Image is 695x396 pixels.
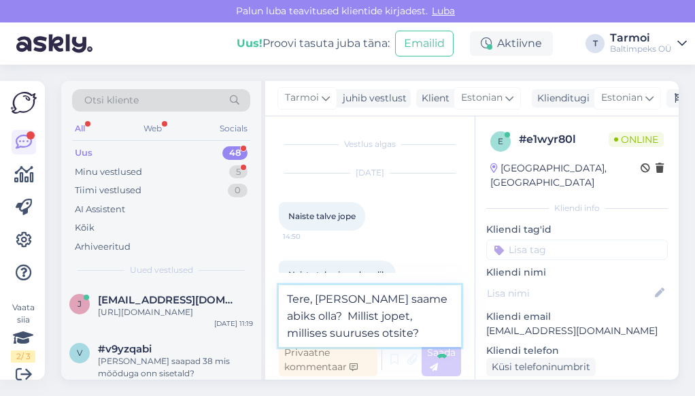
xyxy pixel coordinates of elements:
div: juhib vestlust [337,91,407,105]
div: Vaata siia [11,301,35,363]
span: Estonian [461,90,503,105]
div: Proovi tasuta juba täna: [237,35,390,52]
div: T [586,34,605,53]
div: [GEOGRAPHIC_DATA], [GEOGRAPHIC_DATA] [490,161,641,190]
div: 2 / 3 [11,350,35,363]
div: Baltimpeks OÜ [610,44,672,54]
div: [URL][DOMAIN_NAME] [98,306,253,318]
span: Naiste talve jope [288,211,356,221]
button: Emailid [395,31,454,56]
span: v [77,348,82,358]
p: Kliendi telefon [486,344,668,358]
p: [EMAIL_ADDRESS][DOMAIN_NAME] [486,324,668,338]
div: Web [141,120,165,137]
img: Askly Logo [11,92,37,114]
p: Kliendi email [486,310,668,324]
span: Otsi kliente [84,93,139,108]
div: [PERSON_NAME] saapad 38 mis mõõduga onn sisetald? [98,355,253,380]
b: Uus! [237,37,262,50]
input: Lisa nimi [487,286,652,301]
div: Klient [416,91,450,105]
div: 0 [228,184,248,197]
span: Online [609,132,664,147]
div: Aktiivne [470,31,553,56]
div: 48 [222,146,248,160]
div: Tiimi vestlused [75,184,141,197]
span: #v9yzqabi [98,343,152,355]
div: Tarmoi [610,33,672,44]
span: Tarmoi [285,90,319,105]
div: Klienditugi [532,91,590,105]
span: 14:50 [283,231,334,242]
div: Uus [75,146,92,160]
p: Kliendi tag'id [486,222,668,237]
span: Estonian [601,90,643,105]
div: Minu vestlused [75,165,142,179]
span: j [78,299,82,309]
div: Küsi telefoninumbrit [486,358,596,376]
span: juriov@gmail.com [98,294,239,306]
div: All [72,120,88,137]
input: Lisa tag [486,240,668,260]
a: TarmoiBaltimpeks OÜ [610,33,687,54]
p: Kliendi nimi [486,265,668,280]
div: Vestlus algas [279,138,461,150]
div: [DATE] 11:19 [214,318,253,329]
div: Kõik [75,221,95,235]
span: Uued vestlused [130,264,193,276]
div: AI Assistent [75,203,125,216]
div: Kliendi info [486,202,668,214]
span: Naiste talve jopede valik [288,269,386,280]
div: Arhiveeritud [75,240,131,254]
div: # e1wyr80l [519,131,609,148]
div: [DATE] [279,167,461,179]
div: Socials [217,120,250,137]
div: 5 [229,165,248,179]
span: Luba [428,5,459,17]
span: e [498,136,503,146]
